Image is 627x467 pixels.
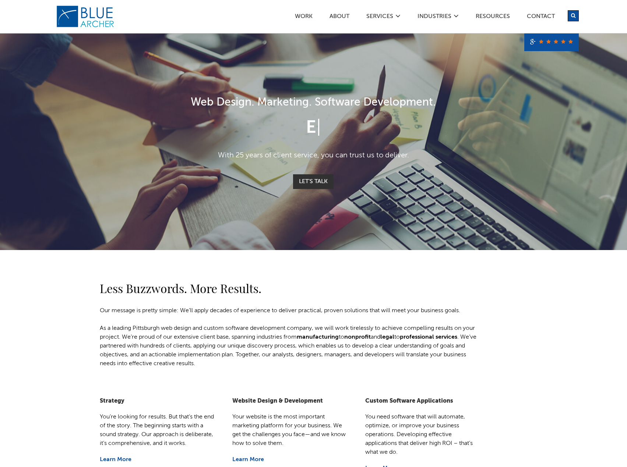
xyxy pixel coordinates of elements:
[293,174,334,189] a: Let's Talk
[365,413,483,457] p: You need software that will automate, optimize, or improve your business operations. Developing e...
[344,334,371,340] a: nonprofit
[297,334,339,340] a: manufacturing
[100,324,483,368] p: As a leading Pittsburgh web design and custom software development company, we will work tireless...
[366,14,394,21] a: SERVICES
[365,398,483,405] h5: Custom Software Applications
[316,119,321,137] span: |
[417,14,452,21] a: Industries
[100,150,527,161] p: With 25 years of client service, you can trust us to deliver.
[329,14,350,21] a: ABOUT
[232,398,350,405] h5: Website Design & Development
[400,334,457,340] a: professional services
[295,14,313,21] a: Work
[100,306,483,315] p: Our message is pretty simple: We’ll apply decades of experience to deliver practical, proven solu...
[100,95,527,111] h1: Web Design. Marketing. Software Development.
[100,398,218,405] h5: Strategy
[100,279,483,297] h2: Less Buzzwords. More Results.
[56,5,115,28] img: Blue Archer Logo
[100,457,131,463] a: Learn More
[380,334,394,340] a: legal
[232,457,264,463] a: Learn More
[526,14,555,21] a: Contact
[100,413,218,448] p: You’re looking for results. But that’s the end of the story. The beginning starts with a sound st...
[232,413,350,448] p: Your website is the most important marketing platform for your business. We get the challenges yo...
[475,14,510,21] a: Resources
[306,119,316,137] span: E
